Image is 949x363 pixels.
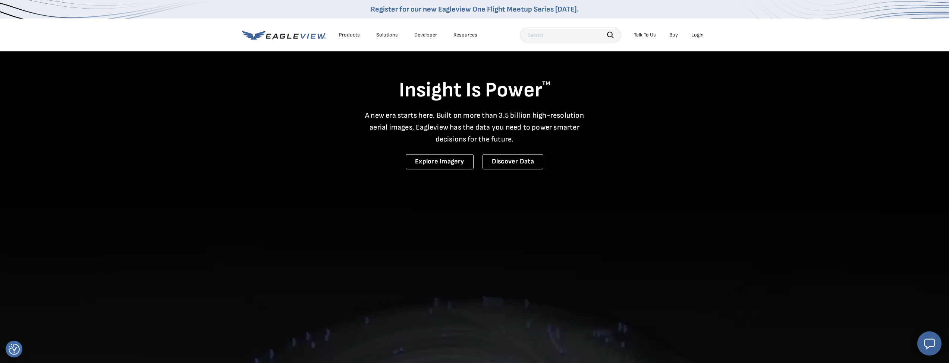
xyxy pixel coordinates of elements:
a: Discover Data [483,154,543,169]
a: Developer [414,32,437,38]
div: Solutions [376,32,398,38]
sup: TM [542,80,550,87]
div: Talk To Us [634,32,656,38]
button: Open chat window [917,331,942,356]
a: Buy [669,32,678,38]
button: Consent Preferences [9,344,20,355]
div: Login [691,32,704,38]
p: A new era starts here. Built on more than 3.5 billion high-resolution aerial images, Eagleview ha... [361,109,589,145]
div: Products [339,32,360,38]
input: Search [520,28,621,42]
div: Resources [453,32,477,38]
img: Revisit consent button [9,344,20,355]
a: Explore Imagery [406,154,474,169]
a: Register for our new Eagleview One Flight Meetup Series [DATE]. [371,5,579,14]
h1: Insight Is Power [242,77,707,104]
